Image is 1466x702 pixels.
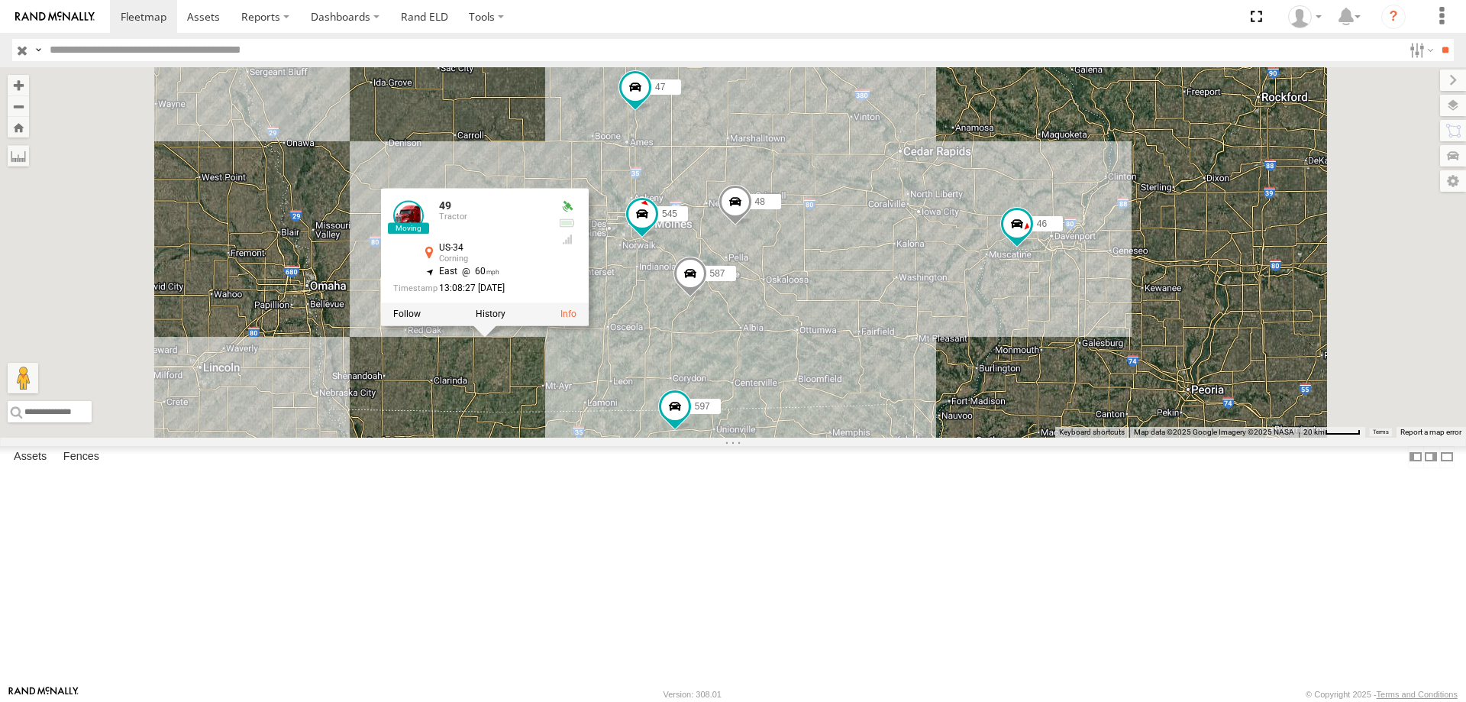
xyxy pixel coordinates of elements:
[457,267,499,277] span: 60
[8,687,79,702] a: Visit our Website
[558,200,576,212] div: Valid GPS Fix
[1373,429,1389,435] a: Terms (opens in new tab)
[8,75,29,95] button: Zoom in
[439,243,546,253] div: US-34
[755,196,765,207] span: 48
[1423,446,1439,468] label: Dock Summary Table to the Right
[1303,428,1325,436] span: 20 km
[393,283,546,293] div: Date/time of location update
[662,209,677,219] span: 545
[710,268,725,279] span: 587
[439,255,546,264] div: Corning
[1059,427,1125,438] button: Keyboard shortcuts
[6,446,54,467] label: Assets
[655,82,665,92] span: 47
[558,234,576,246] div: GSM Signal = 4
[1440,170,1466,192] label: Map Settings
[439,212,546,222] div: Tractor
[1439,446,1455,468] label: Hide Summary Table
[1306,690,1458,699] div: © Copyright 2025 -
[560,309,576,319] a: View Asset Details
[1400,428,1461,436] a: Report a map error
[558,217,576,229] div: No voltage information received from this device.
[664,690,722,699] div: Version: 308.01
[1283,5,1327,28] div: Chase Tanke
[1377,690,1458,699] a: Terms and Conditions
[476,309,505,319] label: View Asset History
[15,11,95,22] img: rand-logo.svg
[8,117,29,137] button: Zoom Home
[56,446,107,467] label: Fences
[1134,428,1294,436] span: Map data ©2025 Google Imagery ©2025 NASA
[695,401,710,412] span: 597
[1381,5,1406,29] i: ?
[1408,446,1423,468] label: Dock Summary Table to the Left
[8,145,29,167] label: Measure
[1403,39,1436,61] label: Search Filter Options
[1037,218,1047,228] span: 46
[1299,427,1365,438] button: Map Scale: 20 km per 43 pixels
[393,309,421,319] label: Realtime tracking of Asset
[8,363,38,393] button: Drag Pegman onto the map to open Street View
[439,199,451,212] a: 49
[32,39,44,61] label: Search Query
[439,267,457,277] span: East
[393,200,424,231] a: View Asset Details
[8,95,29,117] button: Zoom out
